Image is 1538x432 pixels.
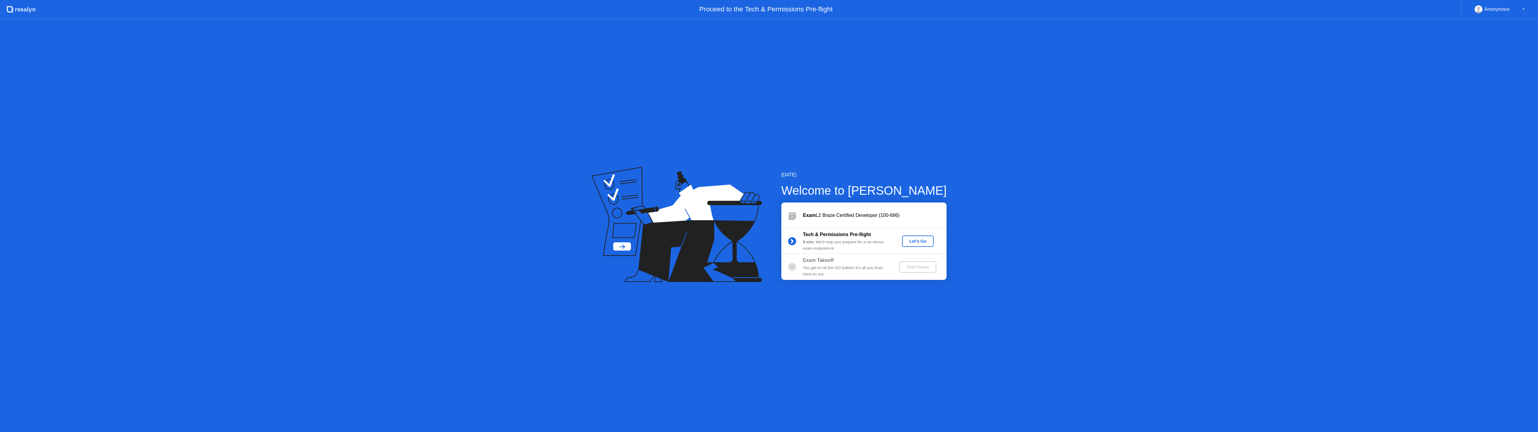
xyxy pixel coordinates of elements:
div: Anonymous [1484,5,1510,13]
b: 5 min [803,240,814,244]
div: Welcome to [PERSON_NAME] [781,181,947,199]
div: L2 Braze Certified Developer (100-686) [803,212,947,219]
button: Start Exam [899,261,936,273]
div: You get to hit the GO button! It’s all you from here on out [803,265,889,277]
div: Start Exam [902,265,934,269]
div: [DATE] [781,171,947,178]
div: : We’ll help you prepare for a no-stress exam experience [803,239,889,251]
div: ▼ [1522,5,1525,13]
b: Exam Takeoff [803,258,834,263]
div: Let's Go [904,239,931,244]
b: Exam [803,213,816,218]
button: Let's Go [902,235,934,247]
b: Tech & Permissions Pre-flight [803,232,871,237]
